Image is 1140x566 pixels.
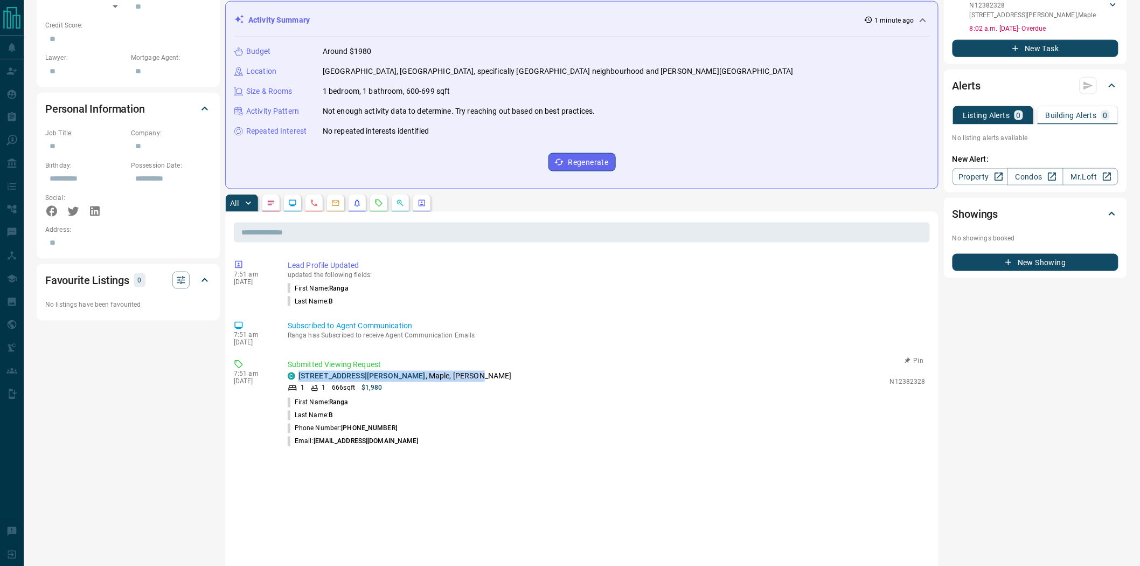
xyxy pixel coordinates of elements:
[970,10,1096,20] p: [STREET_ADDRESS][PERSON_NAME] , Maple
[246,46,271,57] p: Budget
[246,106,299,117] p: Activity Pattern
[288,271,926,279] p: updated the following fields:
[970,24,1118,33] p: 8:02 a.m. [DATE] - Overdue
[234,278,272,286] p: [DATE]
[953,40,1118,57] button: New Task
[288,296,333,306] p: Last Name :
[137,274,142,286] p: 0
[953,77,981,94] h2: Alerts
[298,371,512,382] p: , Maple, [PERSON_NAME]
[45,100,145,118] h2: Personal Information
[323,126,429,137] p: No repeated interests identified
[314,438,419,445] span: [EMAIL_ADDRESS][DOMAIN_NAME]
[329,399,349,406] span: Ranga
[1046,112,1097,119] p: Building Alerts
[963,112,1010,119] p: Listing Alerts
[288,398,349,408] p: First Name:
[131,161,211,170] p: Possession Date:
[953,201,1118,227] div: Showings
[131,53,211,63] p: Mortgage Agent:
[953,254,1118,271] button: New Showing
[953,154,1118,165] p: New Alert:
[246,126,307,137] p: Repeated Interest
[953,133,1118,143] p: No listing alerts available
[45,161,126,170] p: Birthday:
[45,20,211,30] p: Credit Score:
[322,383,325,393] p: 1
[362,383,383,393] p: $1,980
[234,378,272,385] p: [DATE]
[246,86,293,97] p: Size & Rooms
[899,356,930,366] button: Pin
[288,260,926,271] p: Lead Profile Updated
[374,199,383,208] svg: Requests
[953,168,1008,185] a: Property
[310,199,318,208] svg: Calls
[953,73,1118,99] div: Alerts
[288,332,926,340] p: Ranga has Subscribed to receive Agent Communication Emails
[288,411,333,420] p: Last Name:
[45,96,211,122] div: Personal Information
[234,271,272,278] p: 7:51 am
[1007,168,1063,185] a: Condos
[288,437,419,446] p: Email:
[329,298,333,305] span: B
[230,199,239,207] p: All
[341,425,397,432] span: [PHONE_NUMBER]
[288,199,297,208] svg: Lead Browsing Activity
[288,372,295,380] div: condos.ca
[323,86,450,97] p: 1 bedroom, 1 bathroom, 600-699 sqft
[332,383,355,393] p: 666 sqft
[331,199,340,208] svg: Emails
[329,285,349,292] span: Ranga
[970,1,1096,10] p: N12382328
[288,284,349,293] p: First Name :
[45,128,126,138] p: Job Title:
[323,66,793,77] p: [GEOGRAPHIC_DATA], [GEOGRAPHIC_DATA], specifically [GEOGRAPHIC_DATA] neighbourhood and [PERSON_NA...
[548,153,616,171] button: Regenerate
[288,424,397,433] p: Phone Number:
[131,128,211,138] p: Company:
[329,412,333,419] span: B
[890,377,926,387] p: N12382328
[323,46,372,57] p: Around $1980
[288,360,926,371] p: Submitted Viewing Request
[45,225,211,234] p: Address:
[353,199,362,208] svg: Listing Alerts
[1063,168,1118,185] a: Mr.Loft
[234,10,929,30] div: Activity Summary1 minute ago
[953,205,998,223] h2: Showings
[45,53,126,63] p: Lawyer:
[953,233,1118,243] p: No showings booked
[418,199,426,208] svg: Agent Actions
[267,199,275,208] svg: Notes
[301,383,304,393] p: 1
[1017,112,1021,119] p: 0
[246,66,276,77] p: Location
[234,370,272,378] p: 7:51 am
[1103,112,1108,119] p: 0
[288,321,926,332] p: Subscribed to Agent Communication
[234,339,272,347] p: [DATE]
[45,272,129,289] h2: Favourite Listings
[323,106,595,117] p: Not enough activity data to determine. Try reaching out based on best practices.
[248,15,310,26] p: Activity Summary
[396,199,405,208] svg: Opportunities
[298,372,426,381] a: [STREET_ADDRESS][PERSON_NAME]
[45,267,211,293] div: Favourite Listings0
[234,332,272,339] p: 7:51 am
[45,193,126,203] p: Social:
[45,300,211,309] p: No listings have been favourited
[875,16,914,25] p: 1 minute ago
